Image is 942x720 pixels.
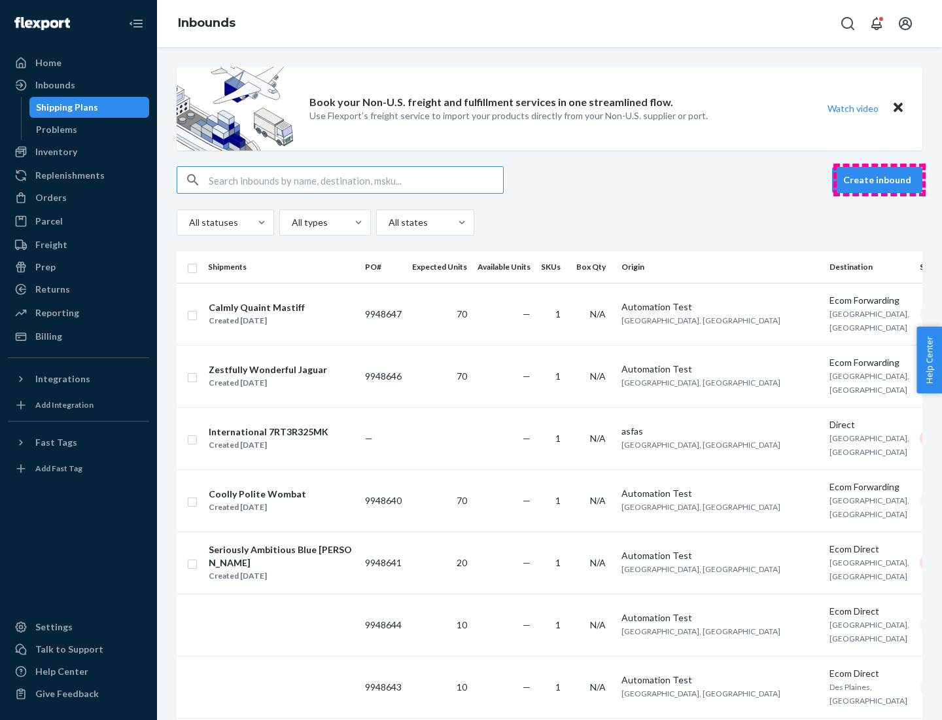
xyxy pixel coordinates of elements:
[621,502,780,512] span: [GEOGRAPHIC_DATA], [GEOGRAPHIC_DATA]
[824,251,915,283] th: Destination
[29,119,150,140] a: Problems
[203,251,360,283] th: Shipments
[8,234,149,255] a: Freight
[829,667,909,680] div: Ecom Direct
[621,549,819,562] div: Automation Test
[35,643,103,656] div: Talk to Support
[8,369,149,389] button: Integrations
[209,363,327,376] div: Zestfully Wonderful Jaguar
[472,251,536,283] th: Available Units
[360,283,407,345] td: 9948647
[621,689,780,698] span: [GEOGRAPHIC_DATA], [GEOGRAPHIC_DATA]
[457,495,467,506] span: 70
[590,557,606,568] span: N/A
[35,399,94,410] div: Add Integration
[457,557,467,568] span: 20
[555,308,561,319] span: 1
[621,564,780,574] span: [GEOGRAPHIC_DATA], [GEOGRAPHIC_DATA]
[621,611,819,624] div: Automation Test
[829,309,909,333] span: [GEOGRAPHIC_DATA], [GEOGRAPHIC_DATA]
[209,439,328,452] div: Created [DATE]
[863,10,890,37] button: Open notifications
[523,681,531,693] span: —
[35,215,63,228] div: Parcel
[819,99,887,118] button: Watch video
[829,294,909,307] div: Ecom Forwarding
[8,661,149,682] a: Help Center
[8,432,149,453] button: Fast Tags
[29,97,150,118] a: Shipping Plans
[8,326,149,347] a: Billing
[621,363,819,376] div: Automation Test
[35,330,62,343] div: Billing
[35,261,56,274] div: Prep
[209,569,354,583] div: Created [DATE]
[290,216,292,229] input: All types
[829,495,909,519] span: [GEOGRAPHIC_DATA], [GEOGRAPHIC_DATA]
[621,378,780,387] span: [GEOGRAPHIC_DATA], [GEOGRAPHIC_DATA]
[209,167,503,193] input: Search inbounds by name, destination, msku...
[523,370,531,382] span: —
[555,495,561,506] span: 1
[890,99,907,118] button: Close
[35,372,90,386] div: Integrations
[35,463,82,474] div: Add Fast Tag
[407,251,472,283] th: Expected Units
[123,10,149,37] button: Close Navigation
[8,187,149,208] a: Orders
[571,251,616,283] th: Box Qty
[590,308,606,319] span: N/A
[8,279,149,300] a: Returns
[829,371,909,395] span: [GEOGRAPHIC_DATA], [GEOGRAPHIC_DATA]
[360,594,407,656] td: 9948644
[555,370,561,382] span: 1
[829,620,909,643] span: [GEOGRAPHIC_DATA], [GEOGRAPHIC_DATA]
[360,531,407,594] td: 9948641
[457,681,467,693] span: 10
[36,123,77,136] div: Problems
[35,283,70,296] div: Returns
[309,109,708,122] p: Use Flexport’s freight service to import your products directly from your Non-U.S. supplier or port.
[360,656,407,718] td: 9948643
[387,216,389,229] input: All states
[8,165,149,186] a: Replenishments
[590,370,606,382] span: N/A
[590,495,606,506] span: N/A
[916,327,942,393] button: Help Center
[621,440,780,450] span: [GEOGRAPHIC_DATA], [GEOGRAPHIC_DATA]
[621,315,780,325] span: [GEOGRAPHIC_DATA], [GEOGRAPHIC_DATA]
[8,395,149,416] a: Add Integration
[829,433,909,457] span: [GEOGRAPHIC_DATA], [GEOGRAPHIC_DATA]
[360,469,407,531] td: 9948640
[209,488,306,501] div: Coolly Polite Wombat
[832,167,922,193] button: Create inbound
[829,418,909,431] div: Direct
[616,251,824,283] th: Origin
[829,543,909,556] div: Ecom Direct
[621,300,819,314] div: Automation Test
[829,682,907,706] span: Des Plaines, [GEOGRAPHIC_DATA]
[621,487,819,500] div: Automation Test
[590,619,606,630] span: N/A
[523,619,531,630] span: —
[590,433,606,444] span: N/A
[523,557,531,568] span: —
[8,141,149,162] a: Inventory
[523,495,531,506] span: —
[8,75,149,96] a: Inbounds
[35,665,88,678] div: Help Center
[8,639,149,660] a: Talk to Support
[829,558,909,581] span: [GEOGRAPHIC_DATA], [GEOGRAPHIC_DATA]
[209,425,328,439] div: International 7RT3R325MK
[14,17,70,30] img: Flexport logo
[35,56,61,69] div: Home
[35,145,77,158] div: Inventory
[209,543,354,569] div: Seriously Ambitious Blue [PERSON_NAME]
[365,433,373,444] span: —
[35,621,73,634] div: Settings
[536,251,571,283] th: SKUs
[36,101,98,114] div: Shipping Plans
[829,480,909,494] div: Ecom Forwarding
[555,433,561,444] span: 1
